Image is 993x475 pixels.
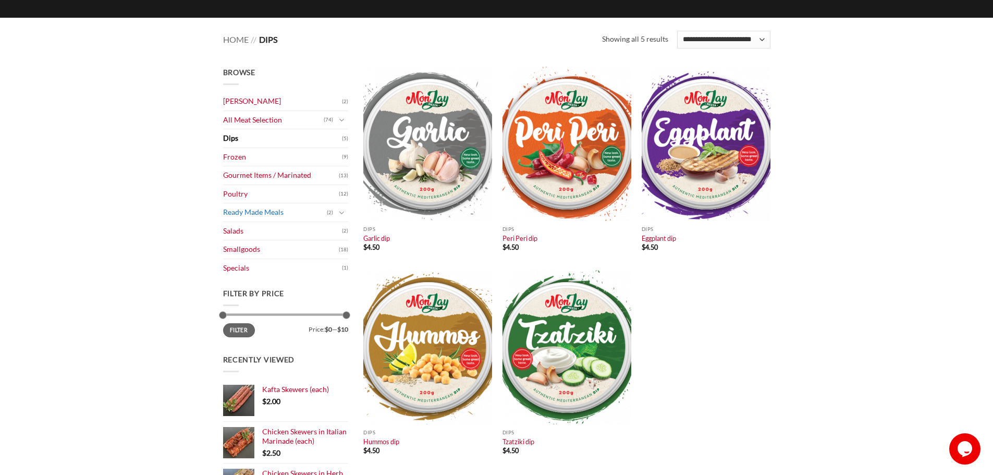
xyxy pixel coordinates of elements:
[223,34,249,44] a: Home
[602,33,668,45] p: Showing all 5 results
[342,131,348,147] span: (5)
[342,260,348,276] span: (1)
[262,448,280,457] bdi: 2.50
[342,223,348,239] span: (2)
[223,92,342,111] a: [PERSON_NAME]
[502,234,537,242] a: Peri Peri dip
[325,325,332,333] span: $0
[262,448,266,457] span: $
[363,437,399,446] a: Hummos dip
[223,222,342,240] a: Salads
[223,203,327,222] a: Ready Made Meals
[642,67,770,221] img: Eggplant dip
[223,240,339,259] a: Smallgoods
[337,325,348,333] span: $10
[363,234,390,242] a: Garlic dip
[262,397,280,406] bdi: 2.00
[502,270,631,424] img: Tzatziki dip
[642,226,770,232] p: Dips
[502,430,631,435] p: Dips
[223,323,255,337] button: Filter
[262,427,347,445] span: Chicken Skewers in Italian Marinade (each)
[223,323,348,333] div: Price: —
[642,243,658,251] bdi: 4.50
[363,430,492,435] p: Dips
[262,397,266,406] span: $
[223,355,295,364] span: Recently Viewed
[502,67,631,221] img: Peri Peri dip
[502,226,631,232] p: Dips
[223,129,342,148] a: Dips
[262,427,348,446] a: Chicken Skewers in Italian Marinade (each)
[324,112,333,128] span: (74)
[342,149,348,165] span: (9)
[342,94,348,109] span: (2)
[223,166,339,185] a: Gourmet Items / Marinated
[339,168,348,184] span: (13)
[223,289,285,298] span: Filter by price
[223,148,342,166] a: Frozen
[677,31,770,48] select: Shop order
[327,205,333,221] span: (2)
[223,68,255,77] span: Browse
[502,446,506,455] span: $
[363,67,492,221] img: Garlic dip
[949,433,983,465] iframe: chat widget
[502,437,534,446] a: Tzatziki dip
[363,446,367,455] span: $
[339,242,348,258] span: (18)
[336,207,348,218] button: Toggle
[502,243,519,251] bdi: 4.50
[262,385,329,394] span: Kafta Skewers (each)
[262,385,348,394] a: Kafta Skewers (each)
[339,186,348,202] span: (12)
[502,446,519,455] bdi: 4.50
[223,185,339,203] a: Poultry
[223,259,342,277] a: Specials
[363,243,367,251] span: $
[336,114,348,126] button: Toggle
[502,243,506,251] span: $
[363,446,379,455] bdi: 4.50
[363,243,379,251] bdi: 4.50
[363,270,492,424] img: Hummos dip
[259,34,278,44] span: Dips
[251,34,256,44] span: //
[642,234,676,242] a: Eggplant dip
[223,111,324,129] a: All Meat Selection
[363,226,492,232] p: Dips
[642,243,645,251] span: $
